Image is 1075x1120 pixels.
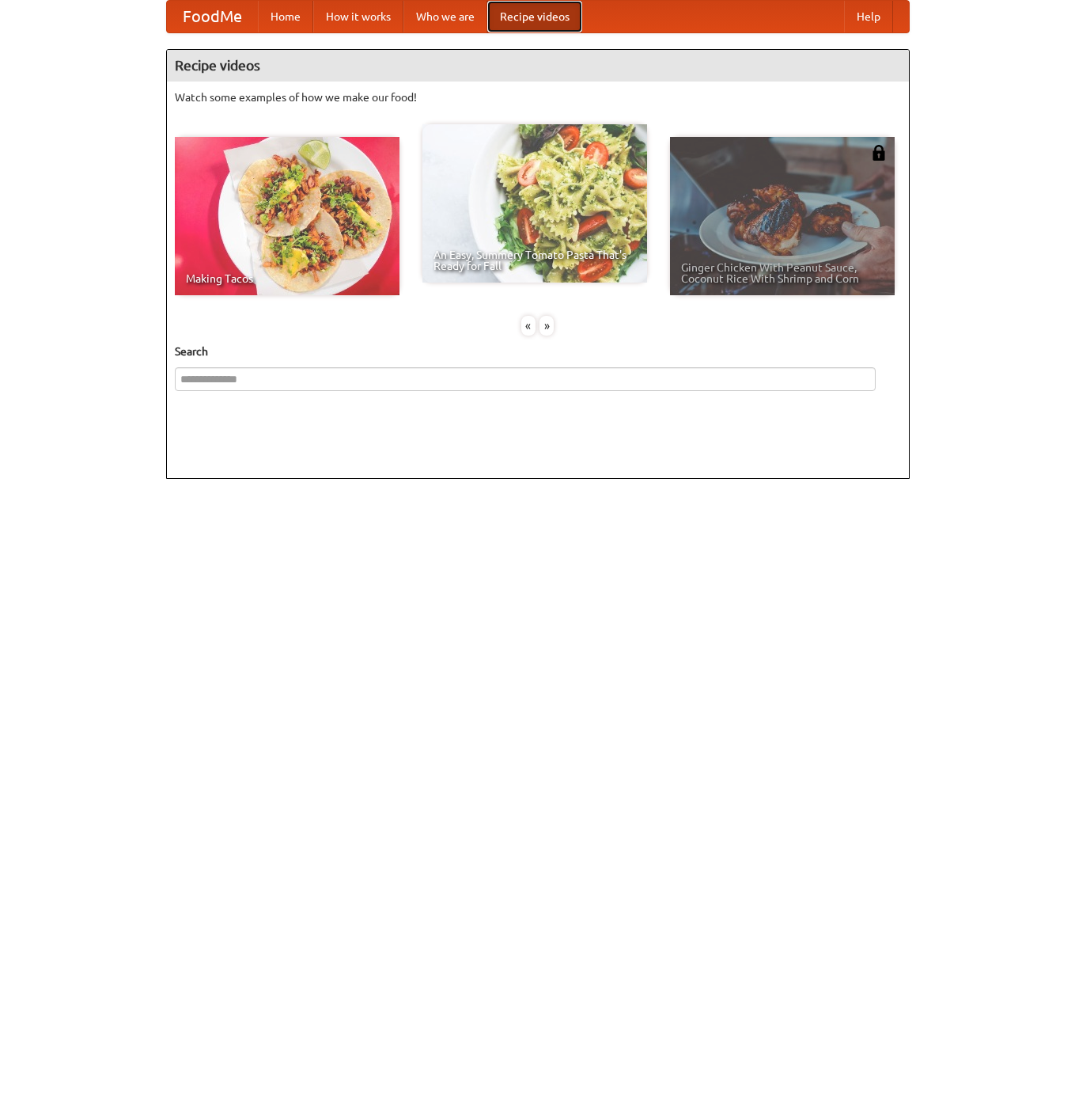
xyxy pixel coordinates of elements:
span: An Easy, Summery Tomato Pasta That's Ready for Fall [433,249,636,271]
a: Home [258,1,313,32]
div: « [521,316,536,336]
h5: Search [175,344,901,359]
a: How it works [313,1,403,32]
a: Who we are [403,1,487,32]
h4: Recipe videos [167,50,909,82]
a: An Easy, Summery Tomato Pasta That's Ready for Fall [422,124,647,283]
img: 483408.png [871,145,887,161]
div: » [539,316,554,336]
p: Watch some examples of how we make our food! [175,89,901,105]
a: FoodMe [167,1,258,32]
a: Making Tacos [175,137,399,295]
a: Help [844,1,893,32]
span: Making Tacos [186,273,388,284]
a: Recipe videos [487,1,582,32]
